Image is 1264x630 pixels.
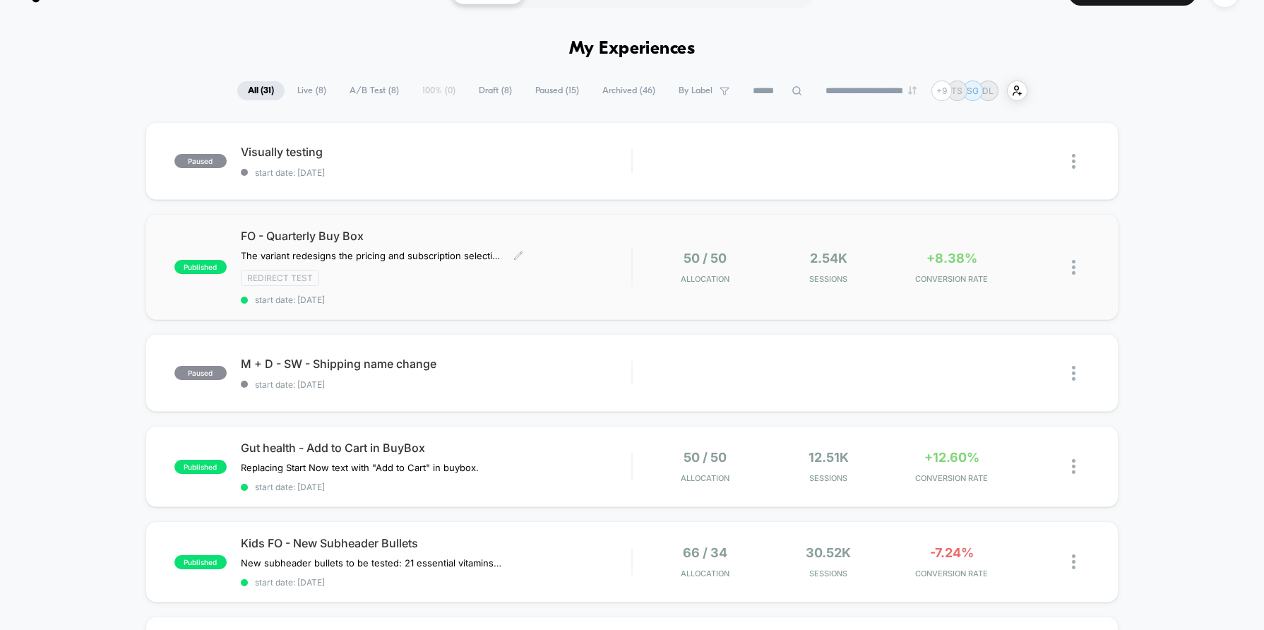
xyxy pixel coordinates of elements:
span: published [174,260,227,274]
span: A/B Test ( 8 ) [339,81,410,100]
span: Allocation [681,569,729,578]
span: The variant redesigns the pricing and subscription selection interface by introducing a more stru... [241,250,503,261]
span: 66 / 34 [683,545,727,560]
span: 2.54k [810,251,847,266]
h1: My Experiences [569,39,696,59]
p: TS [951,85,962,96]
span: Paused ( 15 ) [525,81,590,100]
span: Sessions [770,569,887,578]
span: Visually testing [241,145,631,159]
img: close [1072,554,1075,569]
span: Sessions [770,274,887,284]
span: Draft ( 8 ) [468,81,523,100]
span: published [174,460,227,474]
span: Kids FO - New Subheader Bullets [241,536,631,550]
span: CONVERSION RATE [894,569,1010,578]
span: 50 / 50 [684,450,727,465]
span: CONVERSION RATE [894,274,1010,284]
span: paused [174,154,227,168]
span: All ( 31 ) [237,81,285,100]
span: 12.51k [809,450,849,465]
img: close [1072,459,1075,474]
img: close [1072,366,1075,381]
span: Gut health - Add to Cart in BuyBox [241,441,631,455]
span: -7.24% [930,545,974,560]
span: start date: [DATE] [241,482,631,492]
span: start date: [DATE] [241,577,631,588]
p: DL [982,85,994,96]
img: end [908,86,917,95]
span: Sessions [770,473,887,483]
span: Replacing Start Now text with "Add to Cart" in buybox. [241,462,479,473]
span: New subheader bullets to be tested: 21 essential vitamins from 100% organic fruits & veggiesSuppo... [241,557,503,569]
img: close [1072,154,1075,169]
span: +12.60% [924,450,979,465]
span: Archived ( 46 ) [592,81,666,100]
span: 30.52k [806,545,851,560]
span: M + D - SW - Shipping name change [241,357,631,371]
span: By Label [679,85,713,96]
span: start date: [DATE] [241,379,631,390]
span: CONVERSION RATE [894,473,1010,483]
span: published [174,555,227,569]
div: + 9 [931,81,952,101]
span: Allocation [681,274,729,284]
span: FO - Quarterly Buy Box [241,229,631,243]
span: Live ( 8 ) [287,81,337,100]
span: Redirect Test [241,270,319,286]
span: paused [174,366,227,380]
span: start date: [DATE] [241,295,631,305]
span: start date: [DATE] [241,167,631,178]
span: +8.38% [926,251,977,266]
span: Allocation [681,473,729,483]
img: close [1072,260,1075,275]
span: 50 / 50 [684,251,727,266]
p: SG [967,85,979,96]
